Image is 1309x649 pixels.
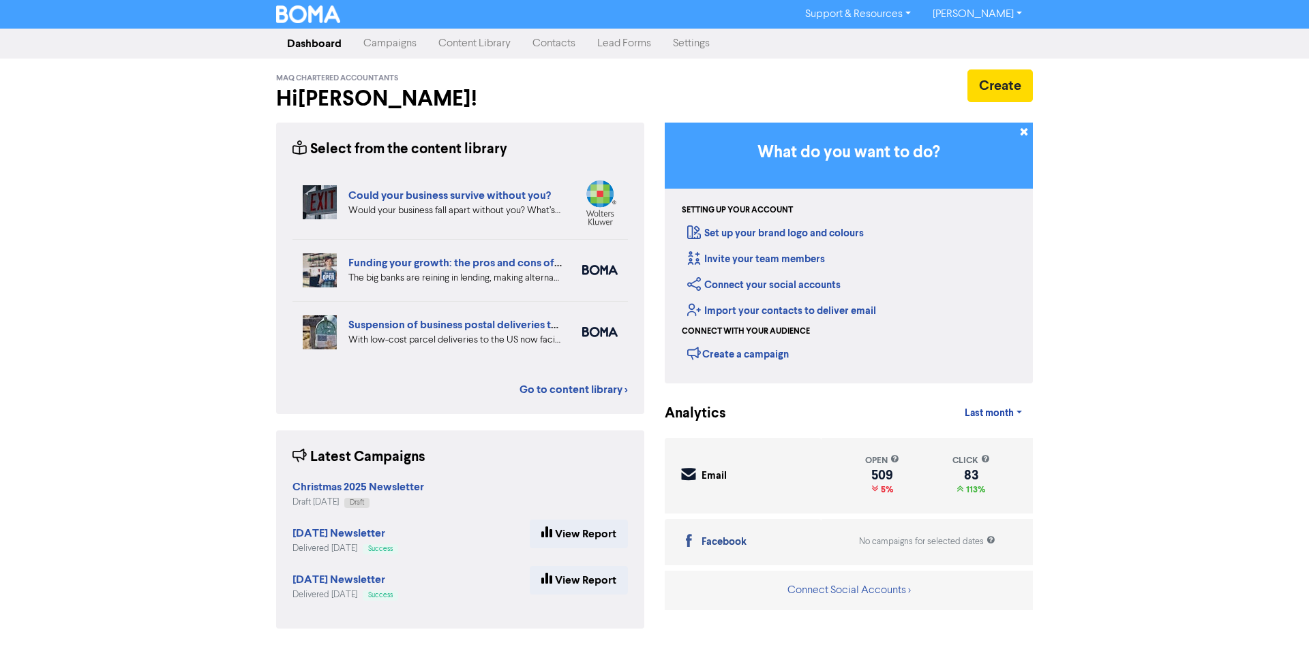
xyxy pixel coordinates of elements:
[520,381,628,398] a: Go to content library >
[276,30,352,57] a: Dashboard
[878,484,893,495] span: 5%
[952,454,990,467] div: click
[582,265,618,275] img: boma
[292,482,424,493] a: Christmas 2025 Newsletter
[276,5,340,23] img: BOMA Logo
[865,470,899,481] div: 509
[954,400,1033,427] a: Last month
[687,343,789,364] div: Create a campaign
[963,484,985,495] span: 113%
[665,123,1033,383] div: Getting Started in BOMA
[687,253,825,266] a: Invite your team members
[292,573,385,586] strong: [DATE] Newsletter
[348,333,562,347] div: With low-cost parcel deliveries to the US now facing tariffs, many international postal services ...
[530,520,628,548] a: View Report
[530,566,628,595] a: View Report
[292,575,385,586] a: [DATE] Newsletter
[427,30,522,57] a: Content Library
[348,318,828,332] a: Suspension of business postal deliveries to the [GEOGRAPHIC_DATA]: what options do you have?
[682,204,793,217] div: Setting up your account
[687,279,841,291] a: Connect your social accounts
[276,86,644,112] h2: Hi [PERSON_NAME] !
[368,545,393,552] span: Success
[687,227,864,240] a: Set up your brand logo and colours
[522,30,586,57] a: Contacts
[292,526,385,540] strong: [DATE] Newsletter
[952,470,990,481] div: 83
[348,256,648,270] a: Funding your growth: the pros and cons of alternative lenders
[276,74,398,83] span: MAQ Chartered Accountants
[794,3,922,25] a: Support & Resources
[702,469,727,484] div: Email
[292,447,425,468] div: Latest Campaigns
[702,535,747,550] div: Facebook
[292,480,424,494] strong: Christmas 2025 Newsletter
[922,3,1033,25] a: [PERSON_NAME]
[348,204,562,218] div: Would your business fall apart without you? What’s your Plan B in case of accident, illness, or j...
[348,189,551,202] a: Could your business survive without you?
[965,407,1014,420] span: Last month
[292,542,398,555] div: Delivered [DATE]
[859,535,995,548] div: No campaigns for selected dates
[292,496,424,509] div: Draft [DATE]
[292,528,385,539] a: [DATE] Newsletter
[352,30,427,57] a: Campaigns
[682,326,810,338] div: Connect with your audience
[967,69,1033,102] button: Create
[582,180,618,225] img: wolterskluwer
[348,271,562,285] div: The big banks are reining in lending, making alternative, non-bank lenders an attractive proposit...
[292,588,398,601] div: Delivered [DATE]
[368,592,393,599] span: Success
[586,30,662,57] a: Lead Forms
[662,30,721,57] a: Settings
[685,143,1012,163] h3: What do you want to do?
[787,582,912,599] button: Connect Social Accounts >
[1241,584,1309,649] iframe: Chat Widget
[350,499,364,506] span: Draft
[665,403,709,424] div: Analytics
[687,304,876,317] a: Import your contacts to deliver email
[865,454,899,467] div: open
[582,327,618,337] img: boma
[292,139,507,160] div: Select from the content library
